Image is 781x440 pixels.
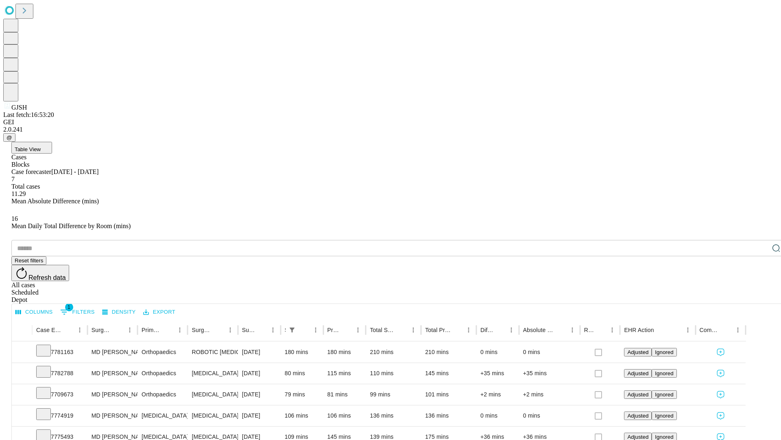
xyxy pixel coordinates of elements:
[624,411,652,420] button: Adjusted
[425,384,472,405] div: 101 mins
[655,413,673,419] span: Ignored
[142,363,183,384] div: Orthopaedics
[11,104,27,111] span: GJSH
[7,134,12,141] span: @
[652,369,676,378] button: Ignored
[15,146,41,152] span: Table View
[310,324,321,336] button: Menu
[11,176,15,183] span: 7
[11,198,99,205] span: Mean Absolute Difference (mins)
[732,324,744,336] button: Menu
[286,324,298,336] button: Show filters
[192,384,233,405] div: [MEDICAL_DATA] WITH [MEDICAL_DATA] REPAIR
[299,324,310,336] button: Sort
[370,342,417,363] div: 210 mins
[655,349,673,355] span: Ignored
[463,324,474,336] button: Menu
[28,274,66,281] span: Refresh data
[100,306,138,319] button: Density
[555,324,567,336] button: Sort
[163,324,174,336] button: Sort
[11,168,51,175] span: Case forecaster
[13,306,55,319] button: Select columns
[285,405,319,426] div: 106 mins
[494,324,506,336] button: Sort
[15,257,43,264] span: Reset filters
[11,215,18,222] span: 16
[58,306,97,319] button: Show filters
[408,324,419,336] button: Menu
[480,342,515,363] div: 0 mins
[16,367,28,381] button: Expand
[63,324,74,336] button: Sort
[624,390,652,399] button: Adjusted
[142,405,183,426] div: [MEDICAL_DATA]
[624,369,652,378] button: Adjusted
[627,413,648,419] span: Adjusted
[242,384,277,405] div: [DATE]
[480,405,515,426] div: 0 mins
[142,384,183,405] div: Orthopaedics
[652,348,676,356] button: Ignored
[124,324,135,336] button: Menu
[652,390,676,399] button: Ignored
[396,324,408,336] button: Sort
[11,265,69,281] button: Refresh data
[655,324,666,336] button: Sort
[327,342,362,363] div: 180 mins
[370,384,417,405] div: 99 mins
[352,324,364,336] button: Menu
[36,327,62,333] div: Case Epic Id
[721,324,732,336] button: Sort
[3,133,15,142] button: @
[327,327,340,333] div: Predicted In Room Duration
[92,405,133,426] div: MD [PERSON_NAME] E Md
[624,348,652,356] button: Adjusted
[36,363,83,384] div: 7782788
[242,405,277,426] div: [DATE]
[700,327,720,333] div: Comments
[584,327,595,333] div: Resolved in EHR
[142,327,162,333] div: Primary Service
[480,327,493,333] div: Difference
[213,324,225,336] button: Sort
[286,324,298,336] div: 1 active filter
[655,392,673,398] span: Ignored
[452,324,463,336] button: Sort
[242,363,277,384] div: [DATE]
[327,384,362,405] div: 81 mins
[192,342,233,363] div: ROBOTIC [MEDICAL_DATA] KNEE TOTAL
[65,303,73,311] span: 1
[285,342,319,363] div: 180 mins
[425,327,451,333] div: Total Predicted Duration
[3,119,778,126] div: GEI
[327,405,362,426] div: 106 mins
[370,363,417,384] div: 110 mins
[192,363,233,384] div: [MEDICAL_DATA] [MEDICAL_DATA]
[11,222,131,229] span: Mean Daily Total Difference by Room (mins)
[256,324,267,336] button: Sort
[523,342,576,363] div: 0 mins
[11,190,26,197] span: 11.29
[36,405,83,426] div: 7774919
[11,256,46,265] button: Reset filters
[655,370,673,376] span: Ignored
[11,142,52,154] button: Table View
[627,349,648,355] span: Adjusted
[285,363,319,384] div: 80 mins
[627,370,648,376] span: Adjusted
[506,324,517,336] button: Menu
[16,388,28,402] button: Expand
[225,324,236,336] button: Menu
[174,324,185,336] button: Menu
[92,327,112,333] div: Surgeon Name
[523,327,554,333] div: Absolute Difference
[3,111,54,118] span: Last fetch: 16:53:20
[682,324,694,336] button: Menu
[285,384,319,405] div: 79 mins
[11,183,40,190] span: Total cases
[285,327,286,333] div: Scheduled In Room Duration
[141,306,177,319] button: Export
[3,126,778,133] div: 2.0.241
[370,405,417,426] div: 136 mins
